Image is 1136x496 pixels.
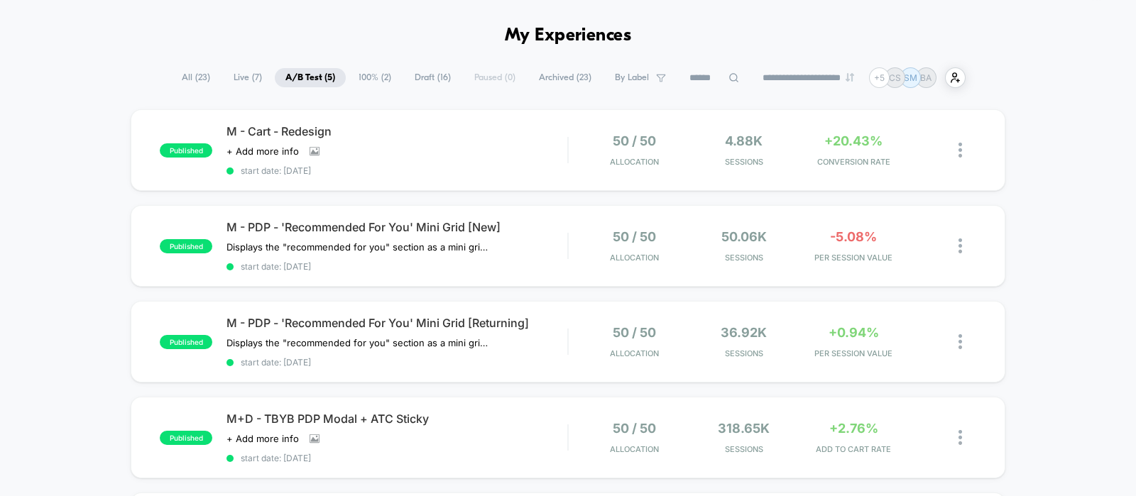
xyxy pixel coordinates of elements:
div: + 5 [869,67,890,88]
span: PER SESSION VALUE [802,348,905,358]
span: Displays the "recommended for you" section as a mini grid layout. [226,337,490,348]
img: close [958,334,962,349]
img: close [958,238,962,253]
span: By Label [615,72,649,83]
span: start date: [DATE] [226,261,567,272]
img: end [846,73,854,82]
span: 50 / 50 [613,421,656,436]
img: close [958,430,962,445]
span: Sessions [692,253,795,263]
span: Draft ( 16 ) [404,68,461,87]
span: +20.43% [824,133,883,148]
span: start date: [DATE] [226,165,567,176]
span: M - Cart - Redesign [226,124,567,138]
span: Sessions [692,348,795,358]
span: + Add more info [226,433,299,444]
span: 4.88k [725,133,763,148]
span: Live ( 7 ) [223,68,273,87]
span: start date: [DATE] [226,357,567,368]
span: 36.92k [721,325,767,340]
span: published [160,335,212,349]
span: PER SESSION VALUE [802,253,905,263]
span: + Add more info [226,145,299,157]
span: 50 / 50 [613,133,656,148]
p: BA [920,72,932,83]
span: Allocation [610,348,659,358]
span: 50.06k [721,229,767,244]
h1: My Experiences [505,26,632,46]
img: close [958,143,962,158]
span: 50 / 50 [613,229,656,244]
span: Allocation [610,157,659,167]
span: Sessions [692,444,795,454]
span: M - PDP - 'Recommended For You' Mini Grid [Returning] [226,316,567,330]
span: 50 / 50 [613,325,656,340]
span: Displays the "recommended for you" section as a mini grid layout. [226,241,490,253]
span: published [160,239,212,253]
span: +0.94% [829,325,879,340]
span: Allocation [610,253,659,263]
span: +2.76% [829,421,878,436]
p: SM [904,72,917,83]
span: ADD TO CART RATE [802,444,905,454]
span: Archived ( 23 ) [528,68,602,87]
span: published [160,431,212,445]
span: Sessions [692,157,795,167]
span: Allocation [610,444,659,454]
span: -5.08% [830,229,877,244]
span: start date: [DATE] [226,453,567,463]
span: CONVERSION RATE [802,157,905,167]
span: published [160,143,212,158]
span: 100% ( 2 ) [348,68,402,87]
span: M - PDP - 'Recommended For You' Mini Grid [New] [226,220,567,234]
span: 318.65k [718,421,770,436]
span: A/B Test ( 5 ) [275,68,346,87]
span: All ( 23 ) [171,68,221,87]
p: CS [889,72,901,83]
span: M+D - TBYB PDP Modal + ATC Sticky [226,412,567,426]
